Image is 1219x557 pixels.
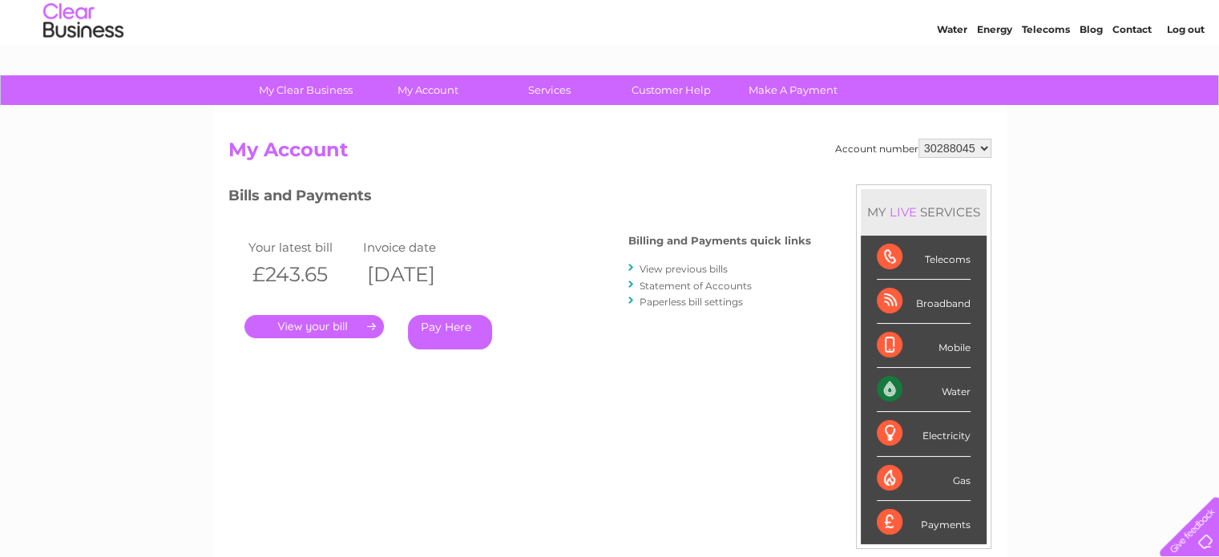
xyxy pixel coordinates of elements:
[727,75,859,105] a: Make A Payment
[605,75,737,105] a: Customer Help
[232,9,989,78] div: Clear Business is a trading name of Verastar Limited (registered in [GEOGRAPHIC_DATA] No. 3667643...
[408,315,492,349] a: Pay Here
[228,139,991,169] h2: My Account
[359,258,474,291] th: [DATE]
[977,68,1012,80] a: Energy
[640,296,743,308] a: Paperless bill settings
[877,412,971,456] div: Electricity
[42,42,124,91] img: logo.png
[361,75,494,105] a: My Account
[244,258,360,291] th: £243.65
[244,315,384,338] a: .
[240,75,372,105] a: My Clear Business
[244,236,360,258] td: Your latest bill
[640,263,728,275] a: View previous bills
[877,457,971,501] div: Gas
[628,235,811,247] h4: Billing and Payments quick links
[861,189,987,235] div: MY SERVICES
[877,368,971,412] div: Water
[640,280,752,292] a: Statement of Accounts
[228,184,811,212] h3: Bills and Payments
[937,68,967,80] a: Water
[917,8,1027,28] a: 0333 014 3131
[877,236,971,280] div: Telecoms
[1022,68,1070,80] a: Telecoms
[877,324,971,368] div: Mobile
[1112,68,1152,80] a: Contact
[483,75,616,105] a: Services
[359,236,474,258] td: Invoice date
[877,280,971,324] div: Broadband
[1166,68,1204,80] a: Log out
[835,139,991,158] div: Account number
[877,501,971,544] div: Payments
[1080,68,1103,80] a: Blog
[886,204,920,220] div: LIVE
